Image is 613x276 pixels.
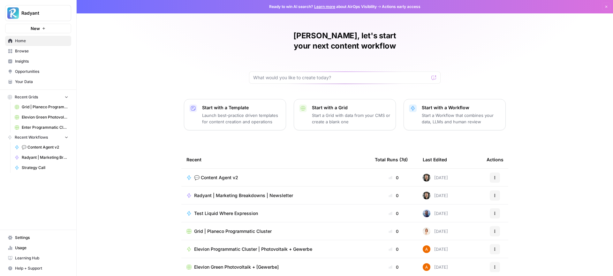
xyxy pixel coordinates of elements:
[186,151,365,168] div: Recent
[184,99,286,130] button: Start with a TemplateLaunch best-practice driven templates for content creation and operations
[422,104,500,111] p: Start with a Workflow
[423,245,448,253] div: [DATE]
[5,56,71,66] a: Insights
[15,48,68,54] span: Browse
[314,4,335,9] a: Learn more
[5,243,71,253] a: Usage
[375,174,412,181] div: 0
[202,104,281,111] p: Start with a Template
[5,92,71,102] button: Recent Grids
[423,227,430,235] img: vbiw2zl0utsjnsljt7n0xx40yx3a
[186,174,365,181] a: 💬 Content Agent v2
[375,246,412,252] div: 0
[423,210,430,217] img: nzmv7wo2iw7oweuhef6gztoeqcdv
[186,264,365,270] a: Elevion Green Photovoltaik + [Gewerbe]
[12,142,71,152] a: 💬 Content Agent v2
[22,165,68,171] span: Strategy Call
[375,210,412,217] div: 0
[21,10,60,16] span: Radyant
[22,114,68,120] span: Elevion Green Photovoltaik + [Gewerbe]
[423,263,430,271] img: 71t3y95cntpszi420laan1tvhrtk
[312,104,390,111] p: Start with a Grid
[15,79,68,85] span: Your Data
[22,104,68,110] span: Grid | Planeco Programmatic Cluster
[15,38,68,44] span: Home
[186,246,365,252] a: Elevion Programmatic Cluster | Photovoltaik + Gewerbe
[5,66,71,77] a: Opportunities
[202,112,281,125] p: Launch best-practice driven templates for content creation and operations
[22,125,68,130] span: Enter Programmatic Cluster Wärmepumpe Förderung + Local
[375,264,412,270] div: 0
[423,245,430,253] img: 71t3y95cntpszi420laan1tvhrtk
[423,174,430,181] img: nsz7ygi684te8j3fjxnecco2tbkp
[5,5,71,21] button: Workspace: Radyant
[294,99,396,130] button: Start with a GridStart a Grid with data from your CMS or create a blank one
[7,7,19,19] img: Radyant Logo
[194,228,272,234] span: Grid | Planeco Programmatic Cluster
[375,228,412,234] div: 0
[15,245,68,251] span: Usage
[269,4,377,10] span: Ready to win AI search? about AirOps Visibility
[5,133,71,142] button: Recent Workflows
[423,210,448,217] div: [DATE]
[15,134,48,140] span: Recent Workflows
[15,69,68,74] span: Opportunities
[22,144,68,150] span: 💬 Content Agent v2
[423,151,447,168] div: Last Edited
[12,122,71,133] a: Enter Programmatic Cluster Wärmepumpe Förderung + Local
[15,255,68,261] span: Learning Hub
[15,265,68,271] span: Help + Support
[422,112,500,125] p: Start a Workflow that combines your data, LLMs and human review
[22,155,68,160] span: Radyant | Marketing Breakdowns | Newsletter
[404,99,506,130] button: Start with a WorkflowStart a Workflow that combines your data, LLMs and human review
[186,210,365,217] a: Test Liquid Where Expression
[194,174,238,181] span: 💬 Content Agent v2
[12,102,71,112] a: Grid | Planeco Programmatic Cluster
[423,227,448,235] div: [DATE]
[423,192,448,199] div: [DATE]
[194,210,258,217] span: Test Liquid Where Expression
[5,24,71,33] button: New
[5,77,71,87] a: Your Data
[382,4,420,10] span: Actions early access
[5,46,71,56] a: Browse
[194,264,279,270] span: Elevion Green Photovoltaik + [Gewerbe]
[31,25,40,32] span: New
[423,192,430,199] img: nsz7ygi684te8j3fjxnecco2tbkp
[249,31,441,51] h1: [PERSON_NAME], let's start your next content workflow
[5,233,71,243] a: Settings
[12,112,71,122] a: Elevion Green Photovoltaik + [Gewerbe]
[12,152,71,163] a: Radyant | Marketing Breakdowns | Newsletter
[194,246,312,252] span: Elevion Programmatic Cluster | Photovoltaik + Gewerbe
[423,174,448,181] div: [DATE]
[15,235,68,241] span: Settings
[375,192,412,199] div: 0
[12,163,71,173] a: Strategy Call
[194,192,293,199] span: Radyant | Marketing Breakdowns | Newsletter
[15,94,38,100] span: Recent Grids
[487,151,503,168] div: Actions
[5,253,71,263] a: Learning Hub
[312,112,390,125] p: Start a Grid with data from your CMS or create a blank one
[253,74,429,81] input: What would you like to create today?
[5,263,71,273] button: Help + Support
[186,192,365,199] a: Radyant | Marketing Breakdowns | Newsletter
[15,58,68,64] span: Insights
[5,36,71,46] a: Home
[186,228,365,234] a: Grid | Planeco Programmatic Cluster
[375,151,408,168] div: Total Runs (7d)
[423,263,448,271] div: [DATE]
